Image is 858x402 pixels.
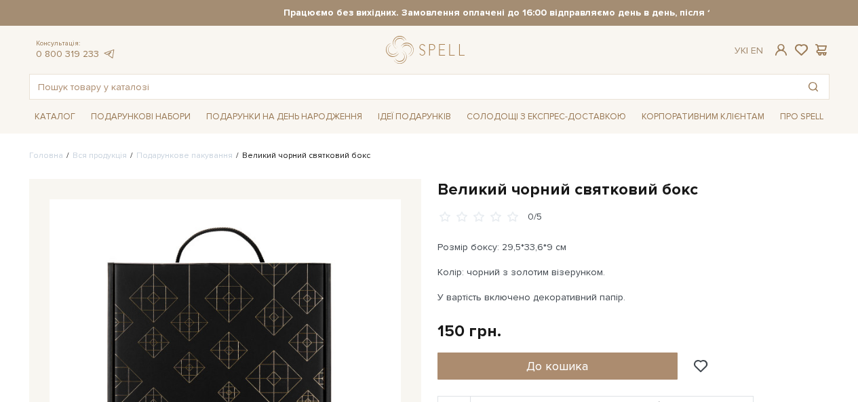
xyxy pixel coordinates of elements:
input: Пошук товару у каталозі [30,75,798,99]
span: Про Spell [775,106,829,127]
a: telegram [102,48,116,60]
a: logo [386,36,471,64]
a: Головна [29,150,63,161]
span: Консультація: [36,39,116,48]
span: Каталог [29,106,81,127]
a: Вся продукція [73,150,127,161]
p: Розмір боксу: 29,5*33,6*9 см [437,240,756,254]
a: Солодощі з експрес-доставкою [461,105,631,128]
a: 0 800 319 233 [36,48,99,60]
h1: Великий чорний святковий бокс [437,179,830,200]
span: | [746,45,748,56]
a: Подарункове пакування [136,150,233,161]
div: Ук [735,45,763,57]
span: Ідеї подарунків [372,106,456,127]
button: Пошук товару у каталозі [798,75,829,99]
button: До кошика [437,353,678,380]
div: 0/5 [528,211,542,224]
span: Подарунки на День народження [201,106,368,127]
div: 150 грн. [437,321,501,342]
p: У вартість включено декоративний папір. [437,290,756,304]
span: До кошика [526,359,588,374]
span: Подарункові набори [85,106,196,127]
a: En [751,45,763,56]
p: Колір: чорний з золотим візерунком. [437,265,756,279]
li: Великий чорний святковий бокс [233,150,370,162]
a: Корпоративним клієнтам [636,105,770,128]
